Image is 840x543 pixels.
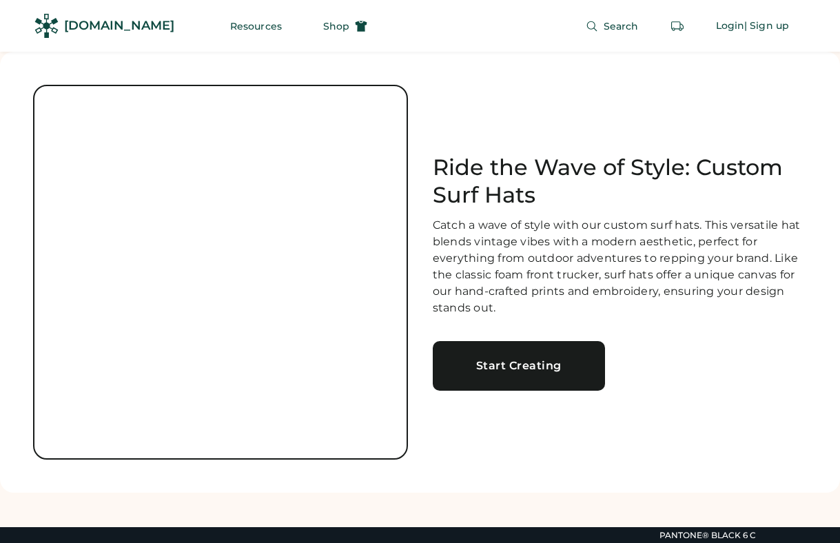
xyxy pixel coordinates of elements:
div: | Sign up [744,19,789,33]
a: Start Creating [433,341,605,391]
img: Rendered Logo - Screens [34,14,59,38]
div: Catch a wave of style with our custom surf hats. This versatile hat blends vintage vibes with a m... [433,217,808,316]
div: Login [716,19,745,33]
h1: Ride the Wave of Style: Custom Surf Hats [433,154,808,209]
span: Search [604,21,639,31]
div: [DOMAIN_NAME] [64,17,174,34]
div: Start Creating [449,360,588,371]
button: Search [569,12,655,40]
span: Shop [323,21,349,31]
button: Retrieve an order [664,12,691,40]
button: Resources [214,12,298,40]
button: Shop [307,12,384,40]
